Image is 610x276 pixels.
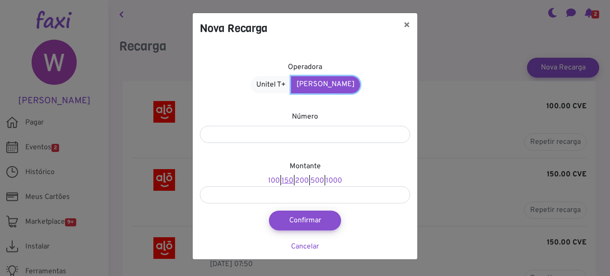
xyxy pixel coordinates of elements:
[295,176,309,185] a: 200
[250,76,291,93] a: Unitel T+
[282,176,293,185] a: 150
[200,161,410,203] div: | | | |
[288,62,322,73] label: Operadora
[291,242,319,251] a: Cancelar
[326,176,342,185] a: 1000
[269,211,341,230] button: Confirmar
[396,13,417,38] button: ×
[292,111,318,122] label: Número
[310,176,324,185] a: 500
[268,176,280,185] a: 100
[200,20,268,37] h4: Nova Recarga
[291,76,360,93] a: [PERSON_NAME]
[290,161,321,172] label: Montante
